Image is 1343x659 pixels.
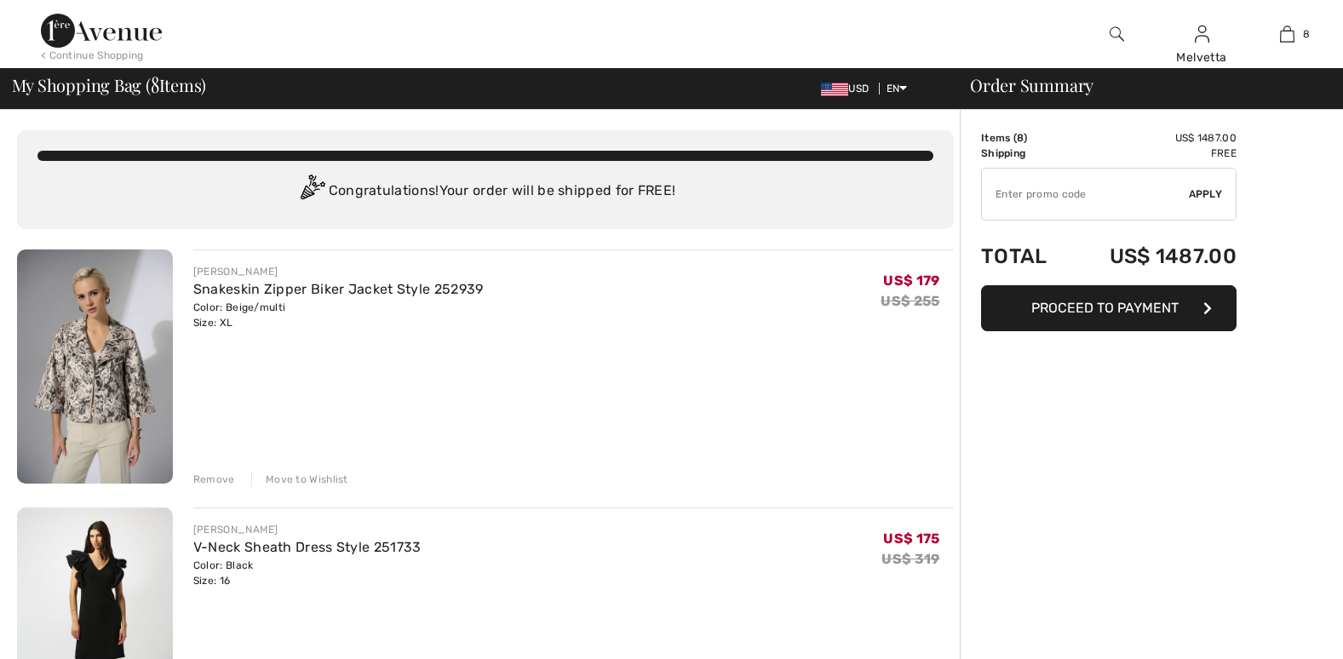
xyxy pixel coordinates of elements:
[193,264,484,279] div: [PERSON_NAME]
[151,72,159,95] span: 8
[1068,146,1237,161] td: Free
[981,285,1237,331] button: Proceed to Payment
[295,175,329,209] img: Congratulation2.svg
[41,14,162,48] img: 1ère Avenue
[17,249,173,484] img: Snakeskin Zipper Biker Jacket Style 252939
[37,175,933,209] div: Congratulations! Your order will be shipped for FREE!
[1160,49,1243,66] div: Melvetta
[881,551,939,567] s: US$ 319
[1189,186,1223,202] span: Apply
[193,281,484,297] a: Snakeskin Zipper Biker Jacket Style 252939
[982,169,1189,220] input: Promo code
[12,77,207,94] span: My Shopping Bag ( Items)
[193,472,235,487] div: Remove
[1245,24,1329,44] a: 8
[1195,24,1209,44] img: My Info
[193,522,422,537] div: [PERSON_NAME]
[881,293,939,309] s: US$ 255
[883,272,939,289] span: US$ 179
[1195,26,1209,42] a: Sign In
[821,83,875,95] span: USD
[1031,300,1179,316] span: Proceed to Payment
[883,530,939,547] span: US$ 175
[887,83,908,95] span: EN
[1068,130,1237,146] td: US$ 1487.00
[1303,26,1310,42] span: 8
[1068,227,1237,285] td: US$ 1487.00
[981,227,1068,285] td: Total
[251,472,348,487] div: Move to Wishlist
[981,130,1068,146] td: Items ( )
[193,558,422,588] div: Color: Black Size: 16
[981,146,1068,161] td: Shipping
[193,300,484,330] div: Color: Beige/multi Size: XL
[1110,24,1124,44] img: search the website
[193,539,422,555] a: V-Neck Sheath Dress Style 251733
[821,83,848,96] img: US Dollar
[1280,24,1294,44] img: My Bag
[41,48,144,63] div: < Continue Shopping
[950,77,1333,94] div: Order Summary
[1017,132,1024,144] span: 8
